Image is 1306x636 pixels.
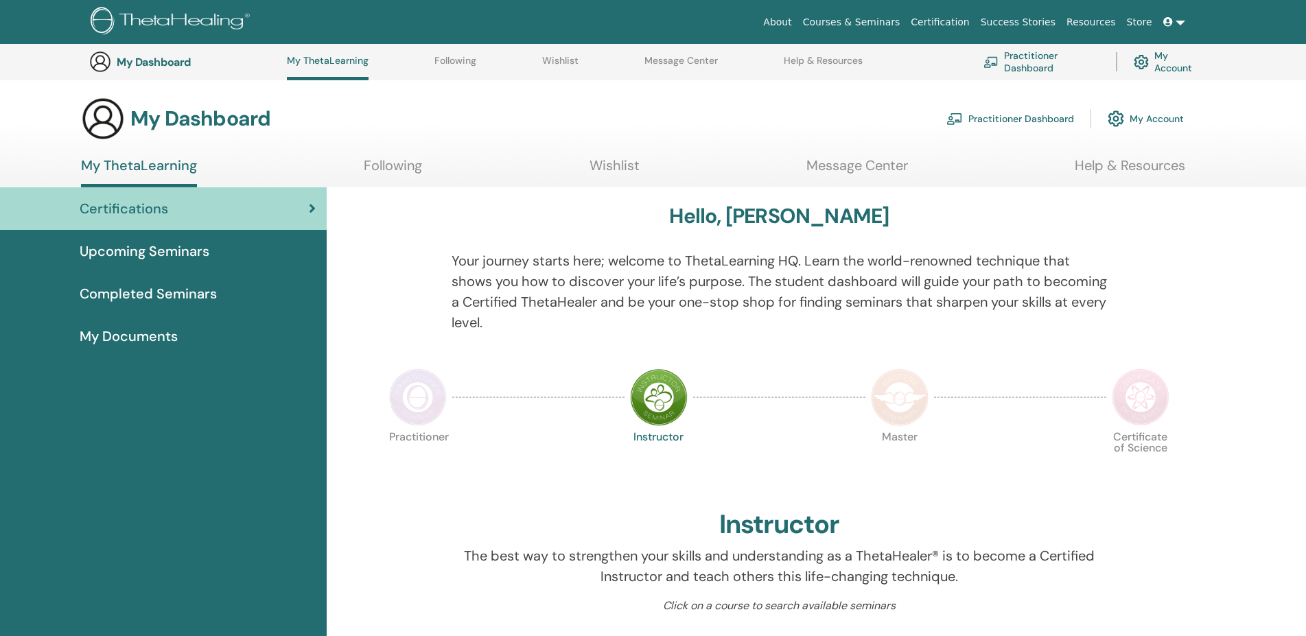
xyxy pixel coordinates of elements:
[80,198,168,219] span: Certifications
[983,56,999,67] img: chalkboard-teacher.svg
[1134,51,1149,73] img: cog.svg
[797,10,906,35] a: Courses & Seminars
[452,545,1107,587] p: The best way to strengthen your skills and understanding as a ThetaHealer® is to become a Certifi...
[946,104,1074,134] a: Practitioner Dashboard
[719,509,839,541] h2: Instructor
[784,55,863,77] a: Help & Resources
[287,55,369,80] a: My ThetaLearning
[80,241,209,261] span: Upcoming Seminars
[1108,104,1184,134] a: My Account
[975,10,1061,35] a: Success Stories
[117,56,254,69] h3: My Dashboard
[542,55,579,77] a: Wishlist
[1075,157,1185,184] a: Help & Resources
[1112,368,1169,426] img: Certificate of Science
[452,598,1107,614] p: Click on a course to search available seminars
[80,283,217,304] span: Completed Seminars
[1108,107,1124,130] img: cog.svg
[434,55,476,77] a: Following
[389,432,447,489] p: Practitioner
[1061,10,1121,35] a: Resources
[905,10,975,35] a: Certification
[806,157,908,184] a: Message Center
[81,97,125,141] img: generic-user-icon.jpg
[364,157,422,184] a: Following
[1112,432,1169,489] p: Certificate of Science
[871,432,929,489] p: Master
[1134,47,1203,77] a: My Account
[89,51,111,73] img: generic-user-icon.jpg
[983,47,1099,77] a: Practitioner Dashboard
[130,106,270,131] h3: My Dashboard
[630,368,688,426] img: Instructor
[669,204,889,228] h3: Hello, [PERSON_NAME]
[758,10,797,35] a: About
[80,326,178,346] span: My Documents
[946,113,963,125] img: chalkboard-teacher.svg
[590,157,640,184] a: Wishlist
[91,7,255,38] img: logo.png
[389,368,447,426] img: Practitioner
[81,157,197,187] a: My ThetaLearning
[644,55,718,77] a: Message Center
[1121,10,1158,35] a: Store
[871,368,929,426] img: Master
[452,250,1107,333] p: Your journey starts here; welcome to ThetaLearning HQ. Learn the world-renowned technique that sh...
[630,432,688,489] p: Instructor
